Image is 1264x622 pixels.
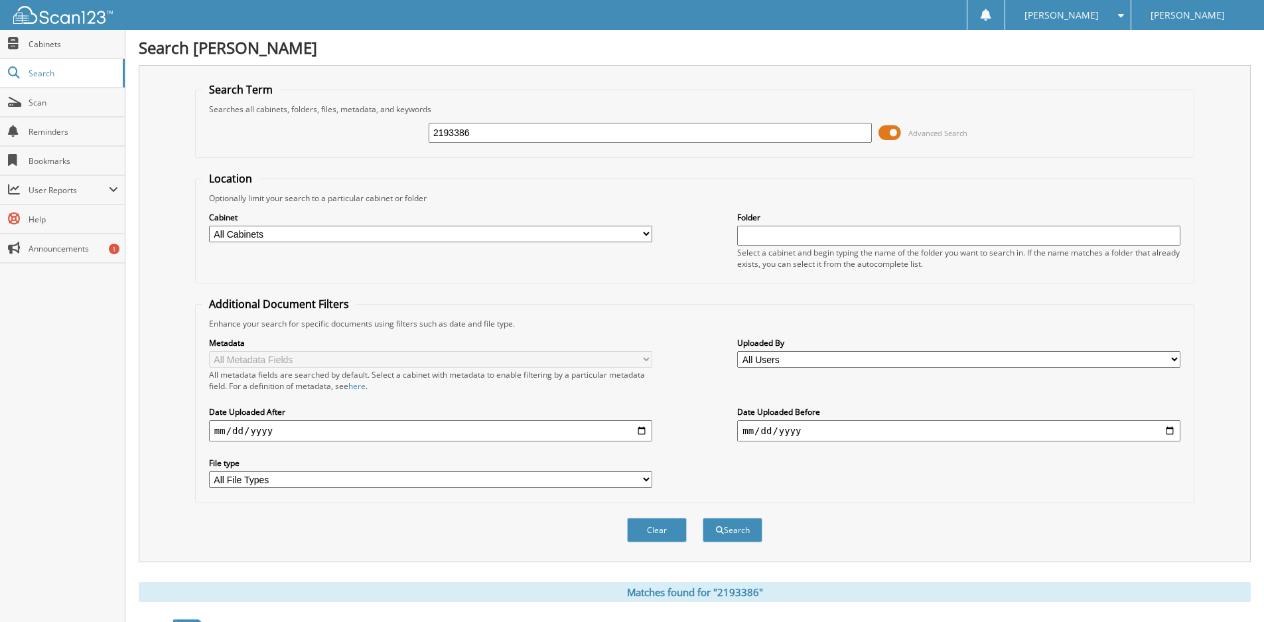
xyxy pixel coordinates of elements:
[737,406,1180,418] label: Date Uploaded Before
[908,128,967,138] span: Advanced Search
[209,212,652,223] label: Cabinet
[737,420,1180,441] input: end
[703,518,762,542] button: Search
[202,318,1187,329] div: Enhance your search for specific documents using filters such as date and file type.
[29,126,118,137] span: Reminders
[139,582,1251,602] div: Matches found for "2193386"
[109,244,119,254] div: 1
[29,97,118,108] span: Scan
[29,155,118,167] span: Bookmarks
[202,171,259,186] legend: Location
[1151,11,1225,19] span: [PERSON_NAME]
[1024,11,1099,19] span: [PERSON_NAME]
[737,212,1180,223] label: Folder
[737,247,1180,270] div: Select a cabinet and begin typing the name of the folder you want to search in. If the name match...
[202,193,1187,204] div: Optionally limit your search to a particular cabinet or folder
[139,37,1251,58] h1: Search [PERSON_NAME]
[202,104,1187,115] div: Searches all cabinets, folders, files, metadata, and keywords
[209,369,652,392] div: All metadata fields are searched by default. Select a cabinet with metadata to enable filtering b...
[348,380,366,392] a: here
[209,420,652,441] input: start
[209,457,652,469] label: File type
[202,297,356,311] legend: Additional Document Filters
[202,82,279,97] legend: Search Term
[29,185,109,196] span: User Reports
[29,68,116,79] span: Search
[29,214,118,225] span: Help
[209,337,652,349] label: Metadata
[737,337,1180,349] label: Uploaded By
[29,243,118,254] span: Announcements
[209,406,652,418] label: Date Uploaded After
[29,39,118,50] span: Cabinets
[13,6,113,24] img: scan123-logo-white.svg
[627,518,687,542] button: Clear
